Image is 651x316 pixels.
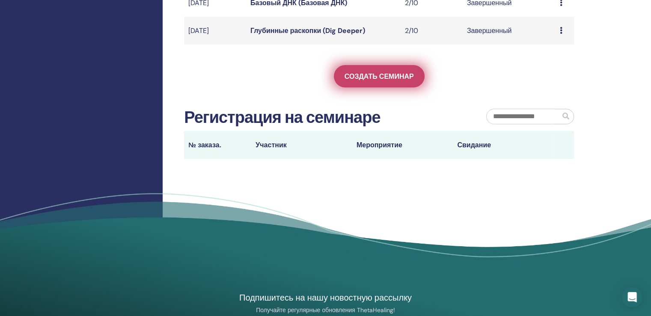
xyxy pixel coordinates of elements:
font: Мероприятие [357,140,402,149]
a: Глубинные раскопки (Dig Deeper) [250,26,365,35]
font: Регистрация на семинаре [184,107,380,128]
font: Завершенный [467,26,512,35]
font: Участник [256,140,286,149]
font: Создать семинар [345,72,414,81]
div: Открытый Интерком Мессенджер [622,287,642,307]
font: Получайте регулярные обновления ThetaHealing! [256,306,395,314]
font: 2/10 [405,26,418,35]
font: Подпишитесь на нашу новостную рассылку [239,292,412,303]
a: Создать семинар [334,65,425,87]
font: № заказа. [188,140,221,149]
font: [DATE] [188,26,209,35]
font: Свидание [457,140,491,149]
